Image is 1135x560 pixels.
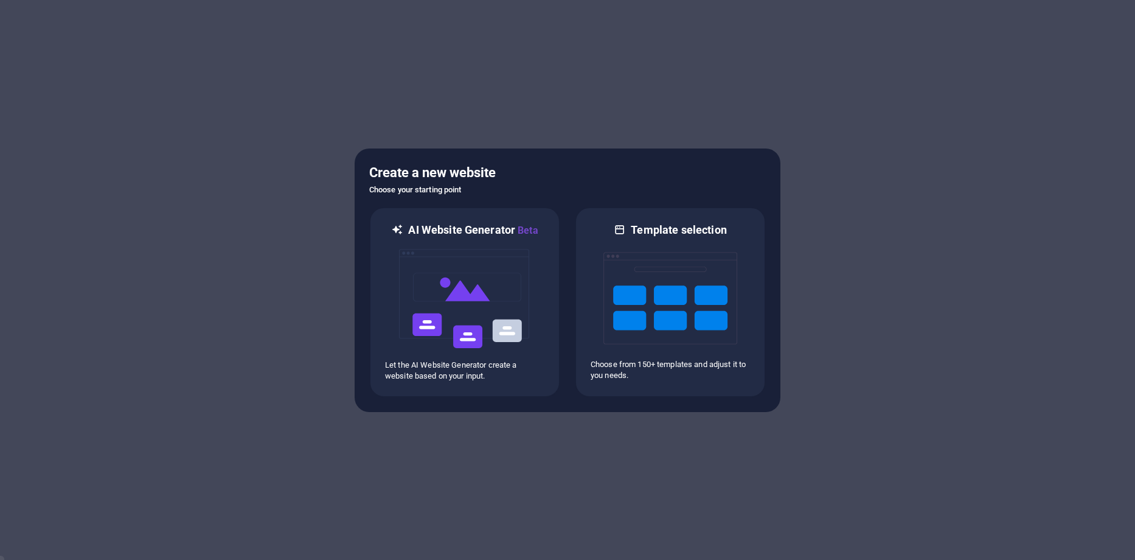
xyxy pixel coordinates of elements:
[369,207,560,397] div: AI Website GeneratorBetaaiLet the AI Website Generator create a website based on your input.
[515,225,538,236] span: Beta
[369,163,766,183] h5: Create a new website
[408,223,538,238] h6: AI Website Generator
[385,360,544,382] p: Let the AI Website Generator create a website based on your input.
[591,359,750,381] p: Choose from 150+ templates and adjust it to you needs.
[369,183,766,197] h6: Choose your starting point
[575,207,766,397] div: Template selectionChoose from 150+ templates and adjust it to you needs.
[398,238,532,360] img: ai
[631,223,726,237] h6: Template selection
